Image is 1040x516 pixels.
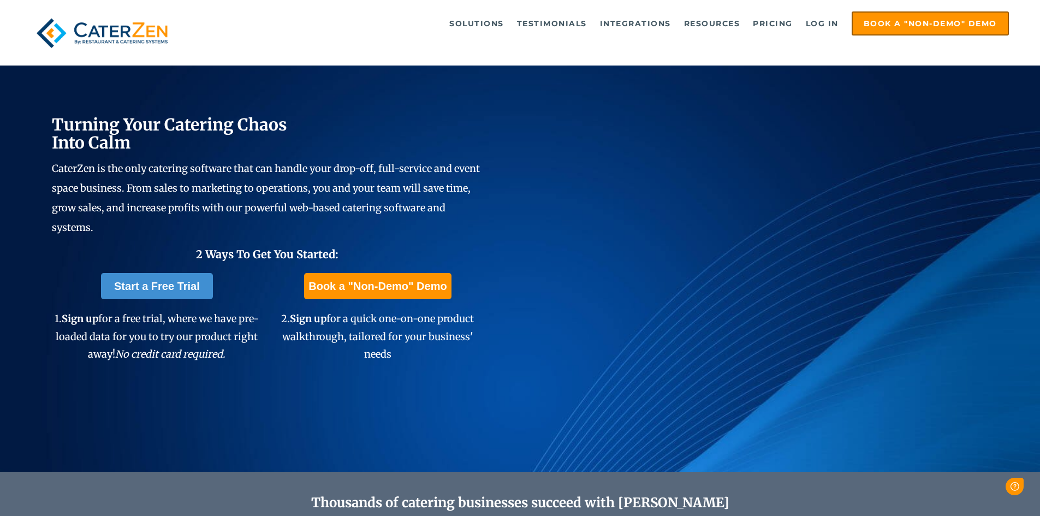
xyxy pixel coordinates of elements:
[444,13,509,34] a: Solutions
[196,247,338,261] span: 2 Ways To Get You Started:
[198,11,1009,35] div: Navigation Menu
[747,13,798,34] a: Pricing
[800,13,844,34] a: Log in
[101,273,213,299] a: Start a Free Trial
[304,273,451,299] a: Book a "Non-Demo" Demo
[679,13,746,34] a: Resources
[512,13,592,34] a: Testimonials
[595,13,676,34] a: Integrations
[52,114,287,153] span: Turning Your Catering Chaos Into Calm
[104,495,936,511] h2: Thousands of catering businesses succeed with [PERSON_NAME]
[290,312,326,325] span: Sign up
[281,312,474,360] span: 2. for a quick one-on-one product walkthrough, tailored for your business' needs
[52,162,480,234] span: CaterZen is the only catering software that can handle your drop-off, full-service and event spac...
[943,473,1028,504] iframe: Help widget launcher
[55,312,259,360] span: 1. for a free trial, where we have pre-loaded data for you to try our product right away!
[115,348,225,360] em: No credit card required.
[31,11,173,55] img: caterzen
[852,11,1009,35] a: Book a "Non-Demo" Demo
[62,312,98,325] span: Sign up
